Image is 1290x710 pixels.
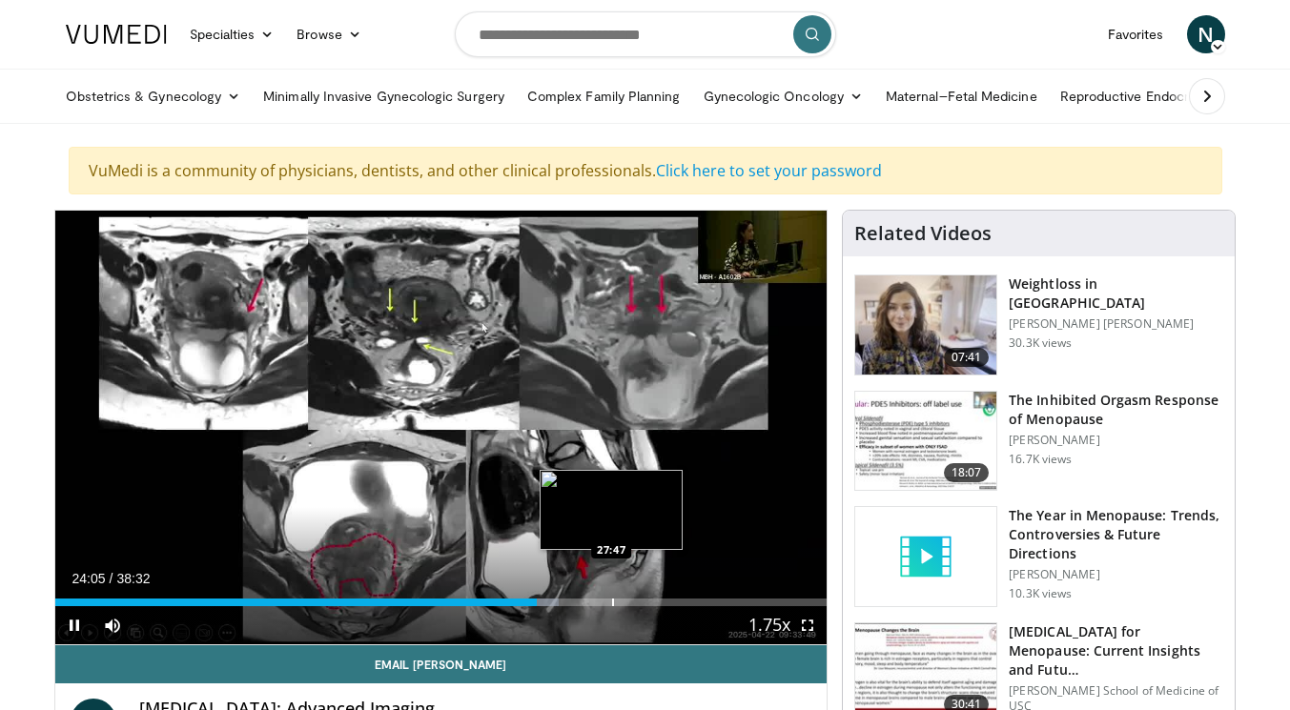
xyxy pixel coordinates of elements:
[788,606,827,644] button: Fullscreen
[66,25,167,44] img: VuMedi Logo
[116,571,150,586] span: 38:32
[1187,15,1225,53] a: N
[1009,316,1223,332] p: [PERSON_NAME] [PERSON_NAME]
[1009,567,1223,582] p: [PERSON_NAME]
[1009,586,1072,601] p: 10.3K views
[516,77,692,115] a: Complex Family Planning
[178,15,286,53] a: Specialties
[252,77,516,115] a: Minimally Invasive Gynecologic Surgery
[944,463,990,482] span: 18:07
[55,606,93,644] button: Pause
[1009,506,1223,563] h3: The Year in Menopause: Trends, Controversies & Future Directions
[854,222,992,245] h4: Related Videos
[1009,274,1223,313] h3: Weightloss in [GEOGRAPHIC_DATA]
[855,392,996,491] img: 283c0f17-5e2d-42ba-a87c-168d447cdba4.150x105_q85_crop-smart_upscale.jpg
[656,160,882,181] a: Click here to set your password
[69,147,1222,194] div: VuMedi is a community of physicians, dentists, and other clinical professionals.
[93,606,132,644] button: Mute
[455,11,836,57] input: Search topics, interventions
[750,606,788,644] button: Playback Rate
[854,506,1223,607] a: The Year in Menopause: Trends, Controversies & Future Directions [PERSON_NAME] 10.3K views
[1009,622,1223,680] h3: [MEDICAL_DATA] for Menopause: Current Insights and Futu…
[55,645,828,683] a: Email [PERSON_NAME]
[1009,452,1072,467] p: 16.7K views
[874,77,1049,115] a: Maternal–Fetal Medicine
[110,571,113,586] span: /
[55,211,828,645] video-js: Video Player
[855,507,996,606] img: video_placeholder_short.svg
[1096,15,1176,53] a: Favorites
[1009,391,1223,429] h3: The Inhibited Orgasm Response of Menopause
[540,470,683,550] img: image.jpeg
[855,275,996,375] img: 9983fed1-7565-45be-8934-aef1103ce6e2.150x105_q85_crop-smart_upscale.jpg
[54,77,253,115] a: Obstetrics & Gynecology
[1009,433,1223,448] p: [PERSON_NAME]
[944,348,990,367] span: 07:41
[285,15,373,53] a: Browse
[55,598,828,606] div: Progress Bar
[854,274,1223,375] a: 07:41 Weightloss in [GEOGRAPHIC_DATA] [PERSON_NAME] [PERSON_NAME] 30.3K views
[72,571,106,586] span: 24:05
[1009,335,1072,351] p: 30.3K views
[854,391,1223,492] a: 18:07 The Inhibited Orgasm Response of Menopause [PERSON_NAME] 16.7K views
[692,77,874,115] a: Gynecologic Oncology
